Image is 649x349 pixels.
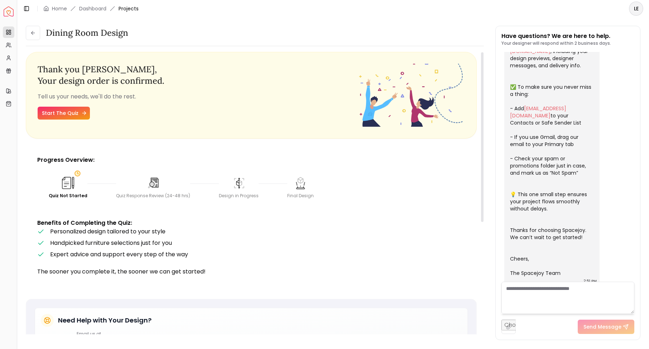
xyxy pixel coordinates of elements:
[37,219,465,227] p: Benefits of Completing the Quiz:
[4,6,14,16] a: Spacejoy
[37,267,465,276] p: The sooner you complete it, the sooner we can get started!
[232,176,246,190] img: Design in Progress
[49,193,87,199] div: Quiz Not Started
[50,227,165,236] span: Personalized design tailored to your style
[50,250,188,258] span: Expert advice and support every step of the way
[501,40,611,46] p: Your designer will respond within 2 business days.
[46,27,128,39] h3: Dining Room design
[630,2,643,15] span: LE
[501,32,611,40] p: Have questions? We are here to help.
[510,105,566,119] a: [EMAIL_ADDRESS][DOMAIN_NAME]
[50,239,172,247] span: Handpicked furniture selections just for you
[77,331,149,337] p: Email us at
[43,5,139,12] nav: breadcrumb
[119,5,139,12] span: Projects
[79,5,106,12] a: Dashboard
[287,193,314,199] div: Final Design
[38,92,358,101] p: Tell us your needs, we'll do the rest.
[293,176,308,190] img: Final Design
[358,64,465,127] img: Fun quiz start - image
[58,315,152,325] h5: Need Help with Your Design?
[4,6,14,16] img: Spacejoy Logo
[584,277,597,285] div: 2:51 PM
[52,5,67,12] a: Home
[219,193,259,199] div: Design in Progress
[37,156,465,164] p: Progress Overview:
[38,64,358,87] h3: Thank you , Your design order is confirmed.
[60,175,76,191] img: Quiz Not Started
[38,107,90,120] a: Start The Quiz
[82,64,155,75] span: [PERSON_NAME]
[629,1,643,16] button: LE
[116,193,190,199] div: Quiz Response Review (24-48 hrs)
[146,176,160,190] img: Quiz Response Review (24-48 hrs)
